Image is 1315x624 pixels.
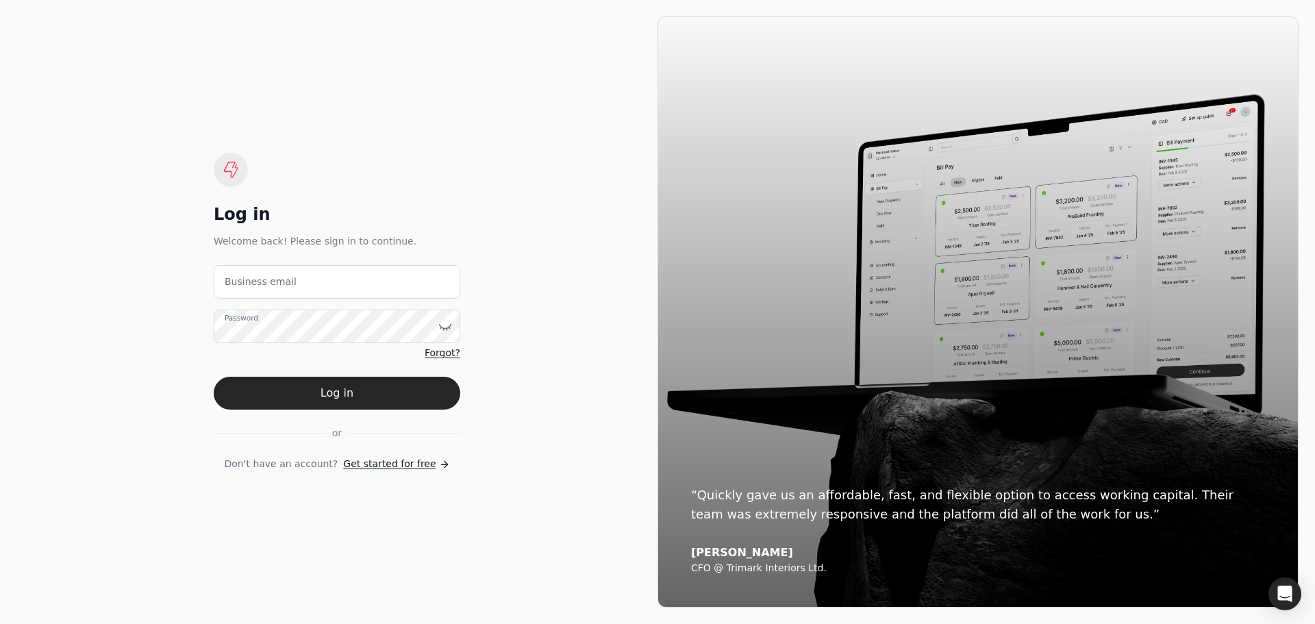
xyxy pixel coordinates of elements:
[691,486,1265,524] div: “Quickly gave us an affordable, fast, and flexible option to access working capital. Their team w...
[343,457,436,471] span: Get started for free
[343,457,449,471] a: Get started for free
[225,313,258,324] label: Password
[225,275,297,289] label: Business email
[1268,577,1301,610] div: Open Intercom Messenger
[332,426,342,440] span: or
[214,377,460,410] button: Log in
[691,562,1265,575] div: CFO @ Trimark Interiors Ltd.
[425,346,460,360] a: Forgot?
[691,546,1265,560] div: [PERSON_NAME]
[214,234,460,249] div: Welcome back! Please sign in to continue.
[224,457,338,471] span: Don't have an account?
[214,203,460,225] div: Log in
